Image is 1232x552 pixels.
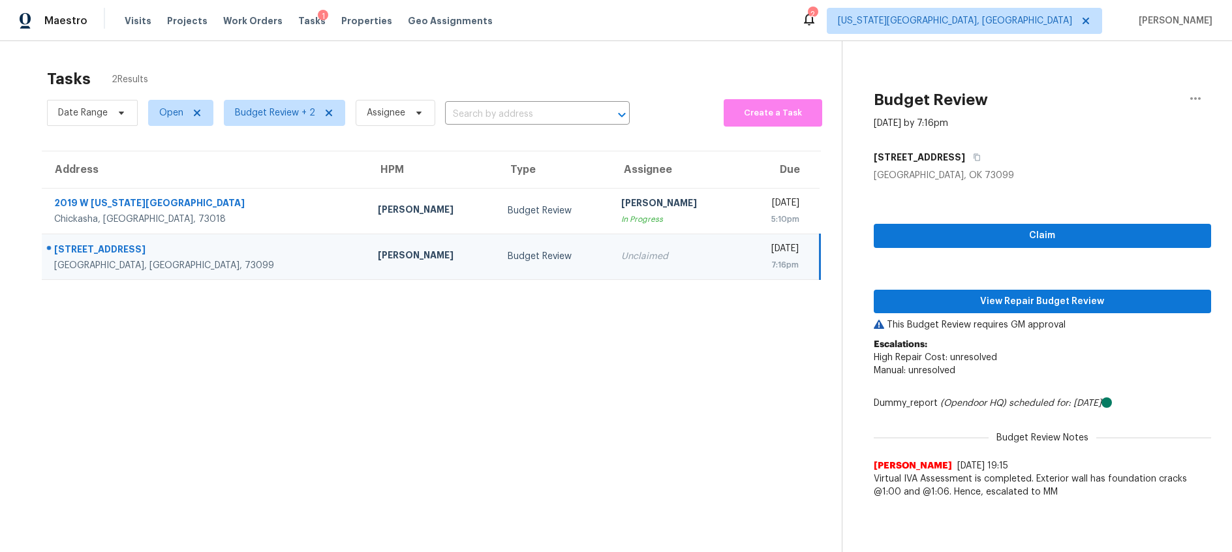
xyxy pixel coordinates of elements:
[874,151,965,164] h5: [STREET_ADDRESS]
[1009,399,1101,408] i: scheduled for: [DATE]
[874,117,948,130] div: [DATE] by 7:16pm
[957,461,1008,470] span: [DATE] 19:15
[54,196,357,213] div: 2019 W [US_STATE][GEOGRAPHIC_DATA]
[724,99,822,127] button: Create a Task
[508,204,600,217] div: Budget Review
[298,16,326,25] span: Tasks
[874,224,1211,248] button: Claim
[838,14,1072,27] span: [US_STATE][GEOGRAPHIC_DATA], [GEOGRAPHIC_DATA]
[445,104,593,125] input: Search by address
[751,258,799,271] div: 7:16pm
[378,203,487,219] div: [PERSON_NAME]
[874,290,1211,314] button: View Repair Budget Review
[44,14,87,27] span: Maestro
[741,151,820,188] th: Due
[874,366,955,375] span: Manual: unresolved
[54,213,357,226] div: Chickasha, [GEOGRAPHIC_DATA], 73018
[611,151,741,188] th: Assignee
[940,399,1006,408] i: (Opendoor HQ)
[318,10,328,23] div: 1
[378,249,487,265] div: [PERSON_NAME]
[367,106,405,119] span: Assignee
[341,14,392,27] span: Properties
[223,14,283,27] span: Work Orders
[408,14,493,27] span: Geo Assignments
[42,151,367,188] th: Address
[621,250,730,263] div: Unclaimed
[54,243,357,259] div: [STREET_ADDRESS]
[989,431,1096,444] span: Budget Review Notes
[965,146,983,169] button: Copy Address
[874,353,997,362] span: High Repair Cost: unresolved
[621,213,730,226] div: In Progress
[1133,14,1212,27] span: [PERSON_NAME]
[874,318,1211,331] p: This Budget Review requires GM approval
[167,14,208,27] span: Projects
[751,196,799,213] div: [DATE]
[621,196,730,213] div: [PERSON_NAME]
[874,459,952,472] span: [PERSON_NAME]
[874,472,1211,498] span: Virtual IVA Assessment is completed. Exterior wall has foundation cracks @1:00 and @1:06. Hence, ...
[159,106,183,119] span: Open
[874,169,1211,182] div: [GEOGRAPHIC_DATA], OK 73099
[751,242,799,258] div: [DATE]
[112,73,148,86] span: 2 Results
[874,93,988,106] h2: Budget Review
[884,294,1201,310] span: View Repair Budget Review
[47,72,91,85] h2: Tasks
[884,228,1201,244] span: Claim
[613,106,631,124] button: Open
[874,340,927,349] b: Escalations:
[367,151,497,188] th: HPM
[58,106,108,119] span: Date Range
[808,8,817,21] div: 2
[54,259,357,272] div: [GEOGRAPHIC_DATA], [GEOGRAPHIC_DATA], 73099
[508,250,600,263] div: Budget Review
[125,14,151,27] span: Visits
[874,397,1211,410] div: Dummy_report
[730,106,816,121] span: Create a Task
[751,213,799,226] div: 5:10pm
[235,106,315,119] span: Budget Review + 2
[497,151,611,188] th: Type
